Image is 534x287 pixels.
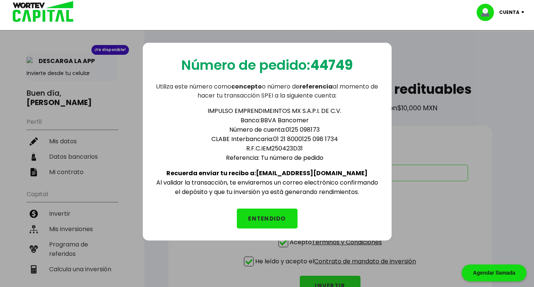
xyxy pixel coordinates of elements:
[231,82,262,91] b: concepto
[170,125,380,134] li: Número de cuenta: 0125 098173
[155,82,380,100] p: Utiliza este número como o número de al momento de hacer tu transacción SPEI a la siguiente cuenta:
[299,82,333,91] b: referencia
[170,144,380,153] li: R.F.C. IEM250423D31
[155,100,380,197] div: Al validar la transacción, te enviaremos un correo electrónico confirmando el depósito y que tu i...
[181,55,353,75] p: Número de pedido:
[310,56,353,75] b: 44749
[166,169,368,177] b: Recuerda enviar tu recibo a: [EMAIL_ADDRESS][DOMAIN_NAME]
[170,153,380,162] li: Referencia: Tu número de pedido
[519,11,530,14] img: icon-down
[462,264,527,281] div: Agendar llamada
[170,134,380,144] li: CLABE Interbancaria: 01 21 8000125 098 1734
[170,116,380,125] li: Banco: BBVA Bancomer
[170,106,380,116] li: IMPULSO EMPRENDIMEINTOS MX S.A.P.I. DE C.V.
[477,4,499,21] img: profile-image
[237,209,298,228] button: ENTENDIDO
[499,7,519,18] p: Cuenta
